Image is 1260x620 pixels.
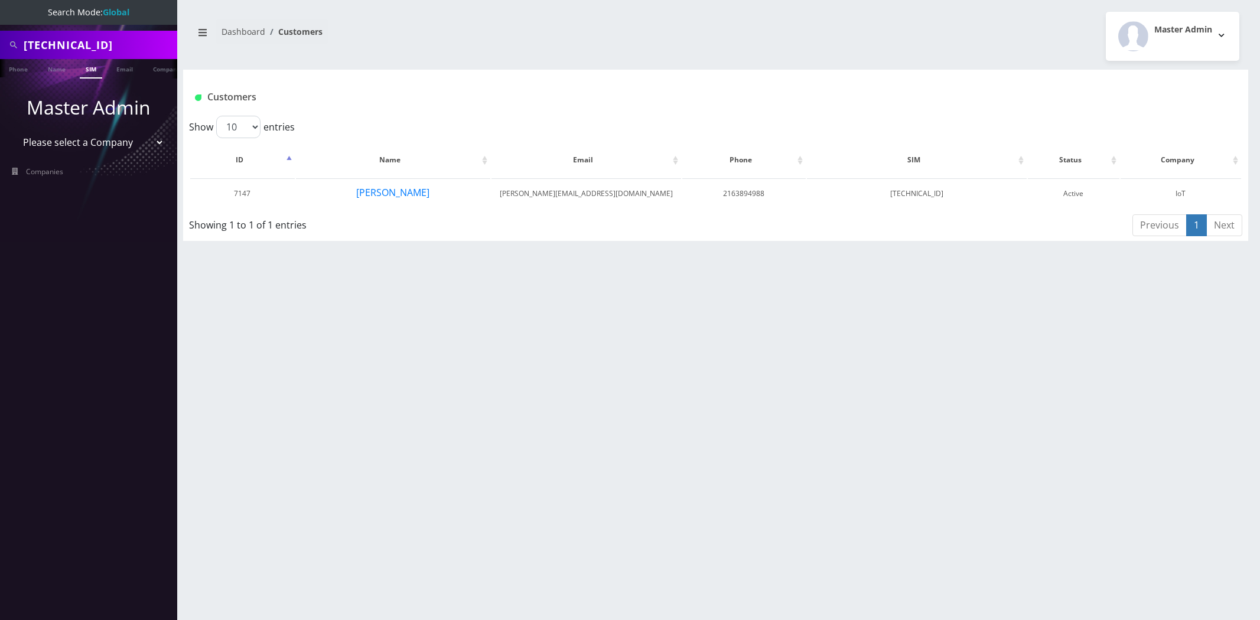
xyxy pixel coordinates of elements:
[80,59,102,79] a: SIM
[491,143,681,177] th: Email: activate to sort column ascending
[1121,178,1241,208] td: IoT
[190,143,295,177] th: ID: activate to sort column descending
[265,25,323,38] li: Customers
[682,178,806,208] td: 2163894988
[103,6,129,18] strong: Global
[491,178,681,208] td: [PERSON_NAME][EMAIL_ADDRESS][DOMAIN_NAME]
[189,116,295,138] label: Show entries
[807,143,1027,177] th: SIM: activate to sort column ascending
[1132,214,1187,236] a: Previous
[1154,25,1212,35] h2: Master Admin
[216,116,261,138] select: Showentries
[1028,178,1119,208] td: Active
[195,92,1060,103] h1: Customers
[147,59,187,77] a: Company
[42,59,71,77] a: Name
[1121,143,1241,177] th: Company: activate to sort column ascending
[1206,214,1242,236] a: Next
[110,59,139,77] a: Email
[356,185,430,200] button: [PERSON_NAME]
[1028,143,1119,177] th: Status: activate to sort column ascending
[1186,214,1207,236] a: 1
[3,59,34,77] a: Phone
[192,19,707,53] nav: breadcrumb
[296,143,490,177] th: Name: activate to sort column ascending
[807,178,1027,208] td: [TECHNICAL_ID]
[48,6,129,18] span: Search Mode:
[1106,12,1239,61] button: Master Admin
[26,167,63,177] span: Companies
[222,26,265,37] a: Dashboard
[189,213,619,232] div: Showing 1 to 1 of 1 entries
[682,143,806,177] th: Phone: activate to sort column ascending
[24,34,174,56] input: Search All Companies
[190,178,295,208] td: 7147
